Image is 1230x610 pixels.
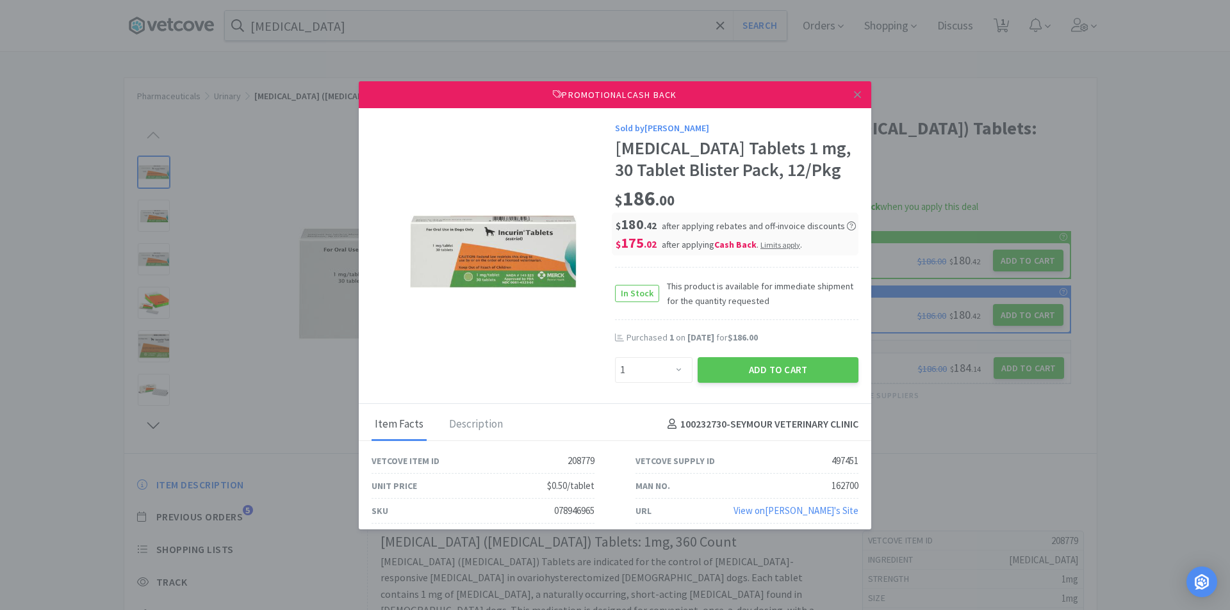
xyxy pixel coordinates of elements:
[662,416,858,433] h4: 100232730 - SEYMOUR VETERINARY CLINIC
[644,220,657,232] span: . 42
[627,332,858,344] div: Purchased on for
[635,504,652,518] div: URL
[635,479,670,493] div: Man No.
[616,215,657,233] span: 180
[615,121,858,135] div: Sold by [PERSON_NAME]
[616,220,621,232] span: $
[832,478,858,494] div: 162700
[615,191,623,209] span: $
[446,409,506,441] div: Description
[410,168,577,335] img: 02190c144f69425aae8dfb9980b753c3_497451.jpeg
[372,479,417,493] div: Unit Price
[372,409,427,441] div: Item Facts
[554,503,594,518] div: 078946965
[616,285,659,301] span: In Stock
[372,454,439,468] div: Vetcove Item ID
[644,238,657,250] span: . 02
[662,239,802,250] span: after applying .
[760,240,800,250] span: Limits apply
[734,504,858,517] a: View on[PERSON_NAME]'s Site
[832,453,858,469] div: 497451
[760,239,802,250] div: .
[359,81,871,108] div: Promotional Cash Back
[635,454,715,468] div: Vetcove Supply ID
[615,138,858,181] div: [MEDICAL_DATA] Tablets 1 mg, 30 Tablet Blister Pack, 12/Pkg
[655,191,675,209] span: . 00
[615,186,675,211] span: 186
[728,332,758,343] span: $186.00
[568,453,594,469] div: 208779
[662,220,856,232] span: after applying rebates and off-invoice discounts
[547,478,594,494] div: $0.50/tablet
[698,357,858,383] button: Add to Cart
[714,239,757,250] i: Cash Back
[687,332,714,343] span: [DATE]
[616,238,621,250] span: $
[659,279,858,308] span: This product is available for immediate shipment for the quantity requested
[1186,566,1217,597] div: Open Intercom Messenger
[669,332,674,343] span: 1
[372,504,388,518] div: SKU
[616,234,657,252] span: 175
